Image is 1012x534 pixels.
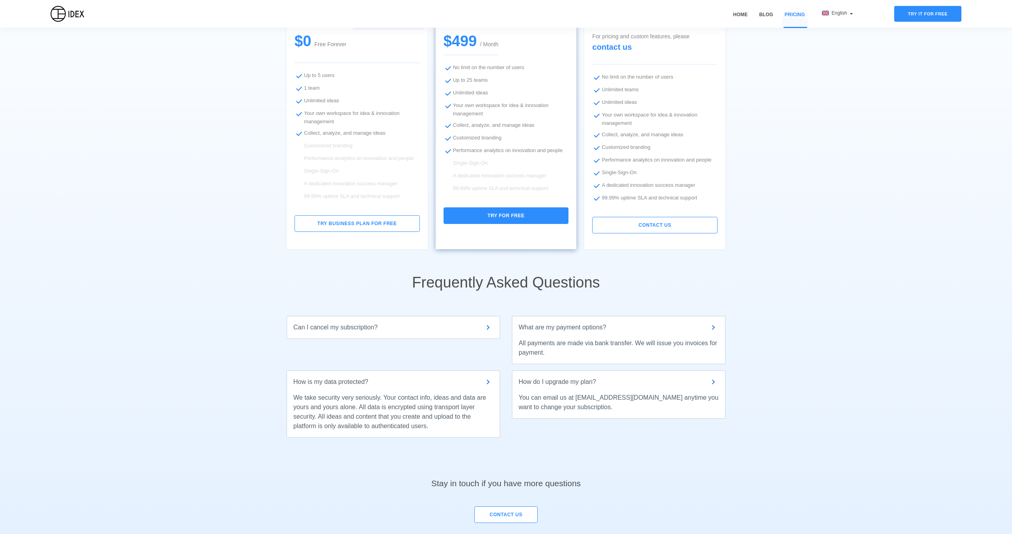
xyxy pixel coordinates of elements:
img: arrow [709,377,719,387]
img: ... [592,85,602,95]
img: arrow [483,377,493,387]
img: ... [295,96,304,106]
img: ... [592,181,602,190]
li: Performance analytics on innovation and people [295,154,420,164]
div: Can I cancel my subscription? [293,323,493,332]
button: contact us [474,506,538,523]
img: ... [444,63,453,73]
span: $ 499 [444,33,480,49]
a: Pricing [782,11,808,28]
li: Single-Sign-On [444,159,569,168]
li: 99.99% uptime SLA and technical support [444,184,569,194]
a: Home [731,11,751,28]
img: ... [295,129,304,138]
span: Free Forever [314,40,346,49]
li: 99.99% uptime SLA and technical support [295,192,420,201]
img: ... [592,73,602,82]
div: Try it for free [894,6,961,22]
li: Collect, analyze, and manage ideas [592,130,717,140]
li: Customized branding [444,133,569,143]
li: 99.99% uptime SLA and technical support [592,194,717,203]
div: How do I upgrade my plan? [519,377,719,387]
li: Performance analytics on innovation and people [592,156,717,165]
img: IDEX Logo [51,6,84,22]
img: ... [592,194,602,203]
img: ... [444,88,453,98]
img: ... [444,146,453,156]
p: You can email us at [EMAIL_ADDRESS][DOMAIN_NAME] anytime you want to change your subscriptios. [519,393,719,412]
img: ... [295,71,304,81]
button: Try for free [444,207,569,224]
li: Unlimited ideas [592,98,717,107]
li: Customized branding [592,143,717,152]
li: Single-Sign-On [592,168,717,178]
li: No limit on the number of users [592,73,717,82]
div: English [822,9,853,17]
li: A dedicated innovation success manager [295,179,420,189]
li: Up to 5 users [295,71,420,81]
span: English [832,10,849,16]
p: We take security very seriously. Your contact info, ideas and data are yours and yours alone. All... [293,393,493,431]
img: ... [592,156,602,165]
span: For pricing and custom features, please [592,33,689,51]
li: Collect, analyze, and manage ideas [295,129,420,138]
li: Your own workspace for idea & innovation management [592,111,717,127]
img: arrow [483,323,493,332]
img: arrow [709,323,719,332]
li: A dedicated innovation success manager [444,171,569,181]
img: ... [295,84,304,93]
li: 1 team [295,84,420,93]
img: ... [592,168,602,178]
li: Your own workspace for idea & innovation management [295,109,420,126]
li: Performance analytics on innovation and people [444,146,569,156]
button: contact us [592,217,717,233]
div: What are my payment options? [519,323,719,332]
li: No limit on the number of users [444,63,569,73]
span: $ 0 [295,32,314,51]
span: / Month [480,41,498,47]
img: ... [592,130,602,140]
li: Collect, analyze, and manage ideas [444,121,569,130]
img: ... [295,109,304,118]
img: flag [822,11,829,15]
img: ... [444,76,453,85]
li: Unlimited teams [592,85,717,95]
li: Unlimited ideas [295,96,420,106]
p: All payments are made via bank transfer. We will issue you invoices for payment. [519,338,719,357]
li: Unlimited ideas [444,88,569,98]
span: contact us [592,43,632,51]
li: Single-Sign-On [295,167,420,176]
img: ... [444,101,453,111]
img: ... [444,121,453,130]
img: ... [592,98,602,107]
div: How is my data protected? [293,377,493,387]
li: Up to 25 teams [444,76,569,85]
li: Customized branding [295,141,420,151]
img: ... [592,143,602,152]
a: Blog [756,11,776,28]
h3: Stay in touch if you have more questions [431,438,581,489]
img: ... [592,111,602,120]
li: Your own workspace for idea & innovation management [444,101,569,118]
li: A dedicated innovation success manager [592,181,717,190]
img: ... [444,133,453,143]
button: Try Business plan for free [295,215,420,232]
